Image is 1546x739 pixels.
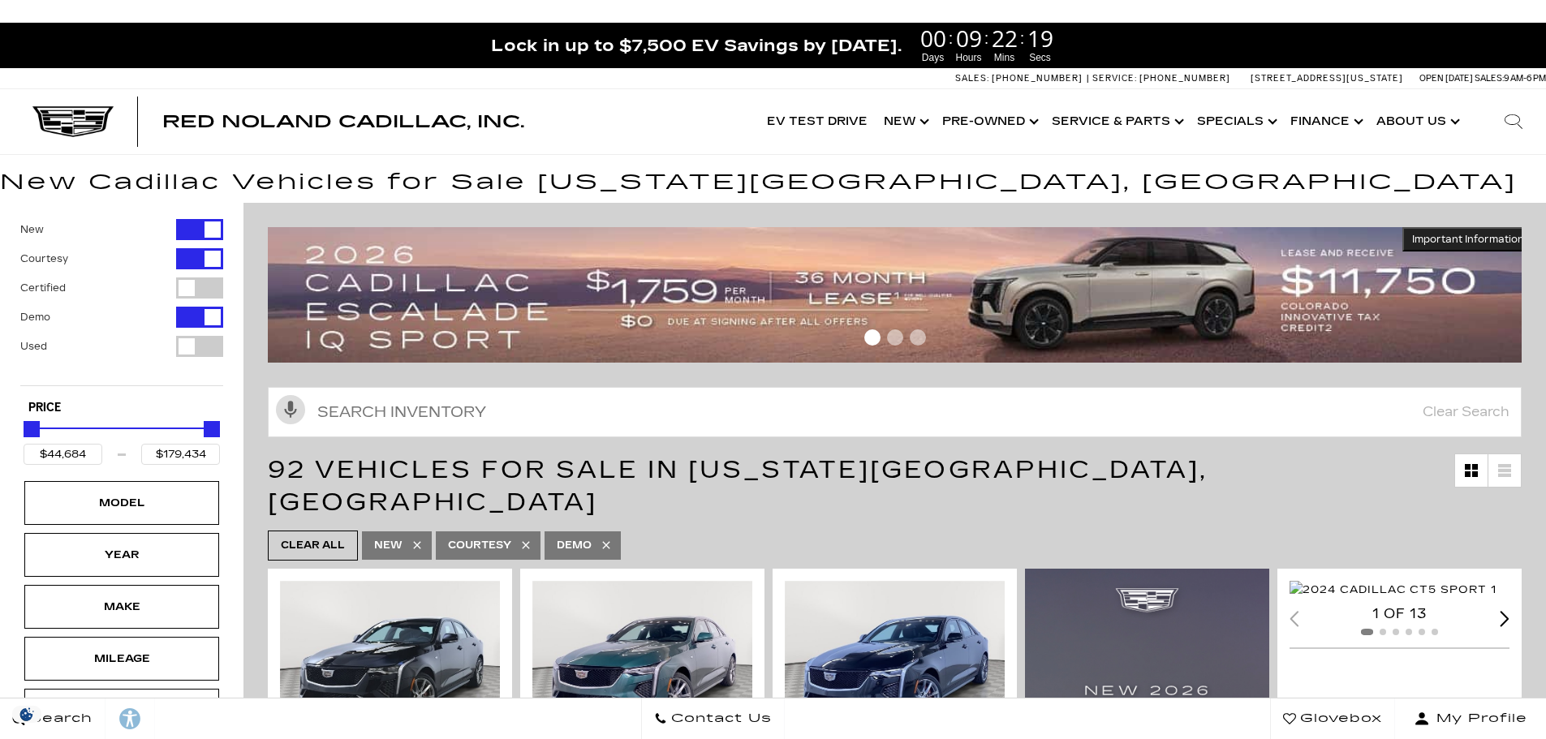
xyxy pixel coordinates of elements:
span: Go to slide 1 [864,329,881,346]
span: Mins [989,50,1020,65]
a: [STREET_ADDRESS][US_STATE] [1251,73,1403,84]
span: Open [DATE] [1419,73,1473,84]
label: New [20,221,44,238]
span: 19 [1025,27,1056,49]
span: Go to slide 3 [910,329,926,346]
span: New [374,535,403,556]
input: Maximum [141,444,220,465]
a: Service: [PHONE_NUMBER] [1087,74,1234,83]
span: 92 Vehicles for Sale in [US_STATE][GEOGRAPHIC_DATA], [GEOGRAPHIC_DATA] [268,455,1208,517]
div: Price [24,415,220,465]
label: Courtesy [20,251,68,267]
a: Specials [1189,89,1282,154]
input: Search Inventory [268,387,1522,437]
a: Service & Parts [1044,89,1189,154]
div: 1 of 13 [1290,605,1509,623]
input: Minimum [24,444,102,465]
div: Make [81,598,162,616]
div: MakeMake [24,585,219,629]
span: Sales: [955,73,989,84]
section: Click to Open Cookie Consent Modal [8,706,45,723]
span: My Profile [1430,707,1527,730]
a: Contact Us [641,698,785,739]
div: Model [81,494,162,512]
div: ModelModel [24,481,219,525]
div: Next slide [1500,611,1509,626]
span: 09 [954,27,984,49]
div: Year [81,546,162,564]
span: 9 AM-6 PM [1504,73,1546,84]
a: Close [1518,31,1538,50]
a: Glovebox [1270,698,1395,739]
span: Lock in up to $7,500 EV Savings by [DATE]. [491,35,902,56]
div: EngineEngine [24,689,219,733]
a: About Us [1368,89,1465,154]
span: Important Information [1412,233,1524,246]
div: Maximum Price [204,421,220,437]
span: Secs [1025,50,1056,65]
a: New [876,89,934,154]
span: : [1020,26,1025,50]
img: 2509-September-FOM-Escalade-IQ-Lease9 [268,227,1534,363]
span: 00 [918,27,949,49]
span: : [949,26,954,50]
span: [PHONE_NUMBER] [992,73,1083,84]
button: Open user profile menu [1395,698,1546,739]
label: Certified [20,280,66,296]
button: Important Information [1402,227,1534,251]
span: 22 [989,27,1020,49]
svg: Click to toggle on voice search [276,395,305,424]
span: Sales: [1475,73,1504,84]
a: EV Test Drive [759,89,876,154]
div: 1 / 2 [1290,581,1512,599]
span: Contact Us [667,707,772,730]
a: Pre-Owned [934,89,1044,154]
img: Opt-Out Icon [8,706,45,723]
span: Glovebox [1296,707,1382,730]
span: Go to slide 2 [887,329,903,346]
span: Courtesy [448,535,511,556]
span: Service: [1092,73,1137,84]
span: Days [918,50,949,65]
img: Cadillac Dark Logo with Cadillac White Text [32,106,114,137]
label: Used [20,338,47,354]
div: Minimum Price [24,421,40,437]
span: Clear All [281,535,345,556]
span: Demo [557,535,592,556]
a: Red Noland Cadillac, Inc. [162,114,524,130]
a: Finance [1282,89,1368,154]
label: Demo [20,309,50,325]
div: Filter by Vehicle Type [20,219,223,385]
div: Mileage [81,650,162,668]
div: YearYear [24,533,219,577]
a: Sales: [PHONE_NUMBER] [955,74,1087,83]
span: Search [25,707,93,730]
span: [PHONE_NUMBER] [1139,73,1230,84]
span: Red Noland Cadillac, Inc. [162,112,524,131]
div: MileageMileage [24,637,219,681]
span: Hours [954,50,984,65]
h5: Price [28,401,215,415]
span: : [984,26,989,50]
img: 2024 Cadillac CT5 Sport 1 [1290,581,1496,599]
